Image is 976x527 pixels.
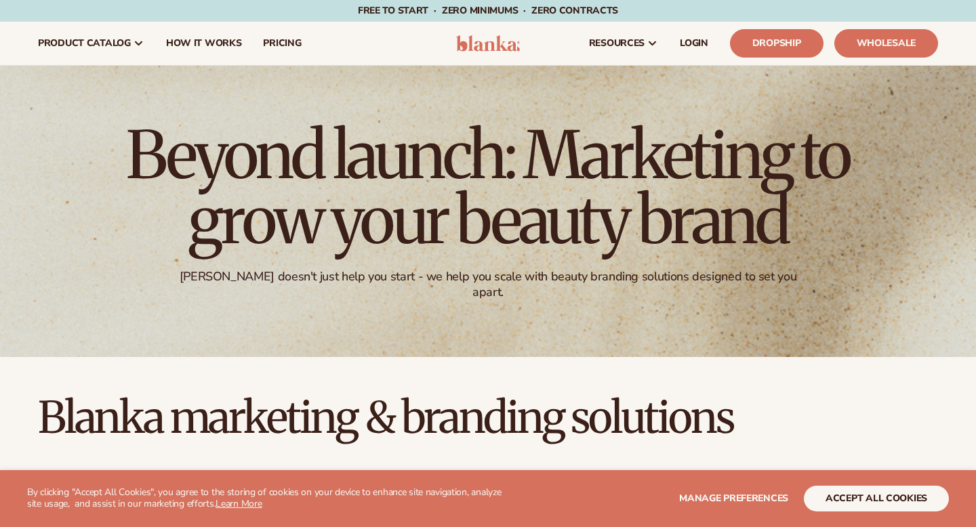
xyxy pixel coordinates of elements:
span: Manage preferences [679,492,788,505]
h1: Beyond launch: Marketing to grow your beauty brand [115,123,861,253]
button: accept all cookies [804,486,949,511]
span: resources [589,38,645,49]
span: How It Works [166,38,242,49]
img: logo [456,35,521,51]
p: By clicking "Accept All Cookies", you agree to the storing of cookies on your device to enhance s... [27,487,510,510]
a: resources [578,22,669,65]
a: Dropship [730,29,823,58]
a: pricing [252,22,312,65]
span: product catalog [38,38,131,49]
span: pricing [263,38,301,49]
a: How It Works [155,22,253,65]
div: [PERSON_NAME] doesn't just help you start - we help you scale with beauty branding solutions desi... [170,269,807,301]
a: LOGIN [669,22,719,65]
span: Free to start · ZERO minimums · ZERO contracts [358,4,618,17]
button: Manage preferences [679,486,788,511]
span: LOGIN [680,38,708,49]
a: product catalog [27,22,155,65]
a: Learn More [216,497,262,510]
a: Wholesale [834,29,938,58]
